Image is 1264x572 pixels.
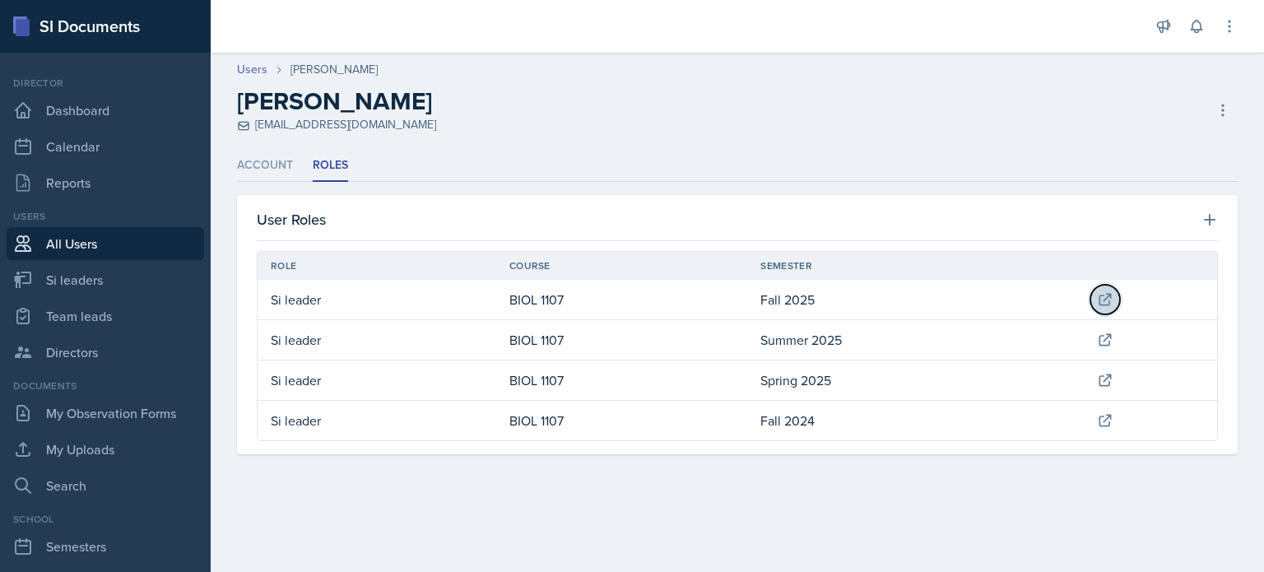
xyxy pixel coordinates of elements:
[237,86,432,116] h2: [PERSON_NAME]
[7,397,204,430] a: My Observation Forms
[747,280,1083,320] td: Fall 2025
[7,300,204,333] a: Team leads
[7,512,204,527] div: School
[7,227,204,260] a: All Users
[290,61,378,78] div: [PERSON_NAME]
[7,379,204,393] div: Documents
[237,61,267,78] a: Users
[258,360,496,401] td: Si leader
[7,336,204,369] a: Directors
[257,208,326,230] h3: User Roles
[7,94,204,127] a: Dashboard
[747,320,1083,360] td: Summer 2025
[747,360,1083,401] td: Spring 2025
[7,263,204,296] a: Si leaders
[258,280,496,320] td: Si leader
[258,252,496,280] th: Role
[237,116,436,133] div: [EMAIL_ADDRESS][DOMAIN_NAME]
[7,209,204,224] div: Users
[496,401,748,440] td: BIOL 1107
[7,76,204,91] div: Director
[258,401,496,440] td: Si leader
[496,280,748,320] td: BIOL 1107
[747,252,1083,280] th: Semester
[7,469,204,502] a: Search
[496,360,748,401] td: BIOL 1107
[496,252,748,280] th: Course
[7,166,204,199] a: Reports
[313,150,348,182] li: Roles
[258,320,496,360] td: Si leader
[7,130,204,163] a: Calendar
[496,320,748,360] td: BIOL 1107
[747,401,1083,440] td: Fall 2024
[7,530,204,563] a: Semesters
[7,433,204,466] a: My Uploads
[237,150,293,182] li: Account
